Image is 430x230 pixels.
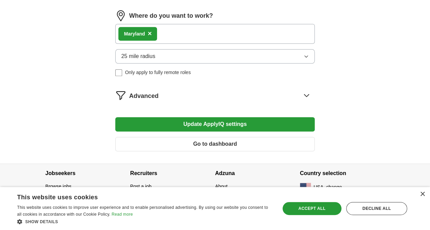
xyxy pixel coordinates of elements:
div: Accept all [283,202,341,215]
div: d [124,30,145,38]
span: Advanced [129,91,158,101]
span: × [148,30,152,37]
button: change [326,184,342,191]
div: Close [420,192,425,197]
img: filter [115,90,126,101]
span: This website uses cookies to improve user experience and to enable personalised advertising. By u... [17,205,268,217]
button: 25 mile radius [115,49,314,63]
a: Post a job [130,184,152,189]
strong: Marylan [124,31,142,37]
input: Only apply to fully remote roles [115,69,122,76]
div: Show details [17,218,272,225]
span: Show details [25,219,58,224]
img: US flag [300,183,311,191]
span: 25 mile radius [121,52,155,60]
label: Where do you want to work? [129,11,213,20]
button: Go to dashboard [115,137,314,151]
img: location.png [115,10,126,21]
h4: Country selection [300,164,385,183]
button: × [148,29,152,39]
a: About [215,184,228,189]
div: This website uses cookies [17,191,255,201]
a: Read more, opens a new window [112,212,133,217]
a: Browse jobs [45,184,71,189]
button: Update ApplyIQ settings [115,117,314,131]
div: Decline all [346,202,407,215]
span: USA [314,184,324,191]
span: Only apply to fully remote roles [125,69,191,76]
